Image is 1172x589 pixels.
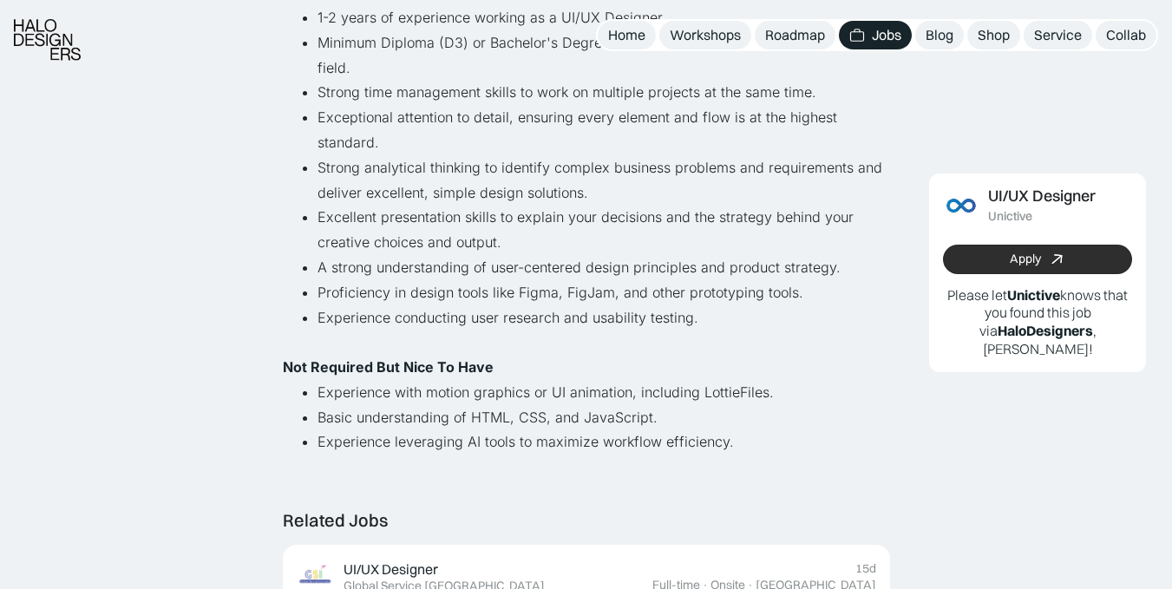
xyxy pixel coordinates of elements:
div: Service [1034,26,1082,44]
li: Experience leveraging AI tools to maximize workflow efficiency. [318,429,890,455]
div: 15d [855,561,876,576]
li: Proficiency in design tools like Figma, FigJam, and other prototyping tools. [318,280,890,305]
div: Unictive [988,209,1032,224]
li: Strong analytical thinking to identify complex business problems and requirements and deliver exc... [318,155,890,206]
li: Experience conducting user research and usability testing. [318,305,890,356]
li: 1-2 years of experience working as a UI/UX Designer. [318,5,890,30]
a: Workshops [659,21,751,49]
li: Experience with motion graphics or UI animation, including LottieFiles. [318,380,890,405]
div: Home [608,26,645,44]
div: Roadmap [765,26,825,44]
div: Jobs [872,26,901,44]
div: Related Jobs [283,510,388,531]
a: Blog [915,21,964,49]
div: UI/UX Designer [988,187,1096,206]
div: Workshops [670,26,741,44]
div: Shop [978,26,1010,44]
img: Job Image [943,187,979,224]
div: Collab [1106,26,1146,44]
b: Unictive [1007,286,1060,304]
a: Home [598,21,656,49]
strong: Not Required But Nice To Have [283,358,494,376]
a: Jobs [839,21,912,49]
a: Service [1024,21,1092,49]
div: Blog [926,26,953,44]
li: Exceptional attention to detail, ensuring every element and flow is at the highest standard. [318,105,890,155]
p: Please let knows that you found this job via , [PERSON_NAME]! [943,286,1132,358]
li: Excellent presentation skills to explain your decisions and the strategy behind your creative cho... [318,205,890,255]
div: Apply [1010,252,1041,267]
li: Minimum Diploma (D3) or Bachelor's Degree in Design, Computer Science, or a related field. [318,30,890,81]
b: HaloDesigners [998,323,1093,340]
a: Collab [1096,21,1156,49]
a: Apply [943,245,1132,274]
a: Shop [967,21,1020,49]
li: Strong time management skills to work on multiple projects at the same time. [318,80,890,105]
div: UI/UX Designer [344,560,438,579]
a: Roadmap [755,21,835,49]
li: Basic understanding of HTML, CSS, and JavaScript. [318,405,890,430]
li: A strong understanding of user-centered design principles and product strategy. [318,255,890,280]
